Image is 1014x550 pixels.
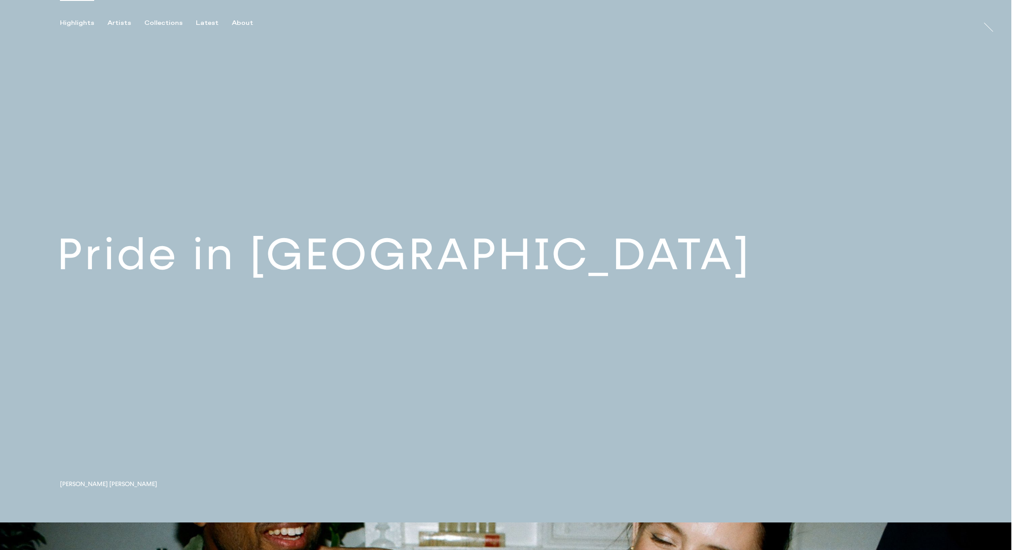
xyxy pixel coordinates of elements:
[144,19,183,27] div: Collections
[107,19,144,27] button: Artists
[196,19,232,27] button: Latest
[60,19,94,27] div: Highlights
[60,19,107,27] button: Highlights
[196,19,219,27] div: Latest
[232,19,266,27] button: About
[144,19,196,27] button: Collections
[232,19,253,27] div: About
[107,19,131,27] div: Artists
